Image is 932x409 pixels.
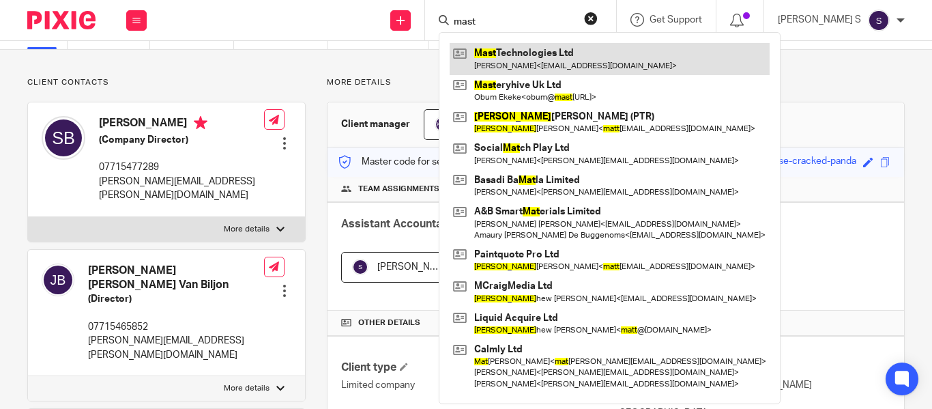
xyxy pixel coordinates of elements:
[435,116,451,132] img: svg%3E
[341,218,452,229] span: Assistant Accountant
[88,320,264,334] p: 07715465852
[42,116,85,160] img: svg%3E
[88,264,264,293] h4: [PERSON_NAME] [PERSON_NAME] Van Biljon
[99,133,264,147] h5: (Company Director)
[99,116,264,133] h4: [PERSON_NAME]
[224,224,270,235] p: More details
[341,378,615,392] p: Limited company
[748,154,856,170] div: sour-rose-cracked-panda
[27,77,306,88] p: Client contacts
[341,117,410,131] h3: Client manager
[42,264,74,296] img: svg%3E
[341,361,615,375] h4: Client type
[650,15,702,25] span: Get Support
[88,334,264,362] p: [PERSON_NAME][EMAIL_ADDRESS][PERSON_NAME][DOMAIN_NAME]
[194,116,207,130] i: Primary
[358,318,420,328] span: Other details
[338,155,573,169] p: Master code for secure communications and files
[327,77,905,88] p: More details
[778,13,861,27] p: [PERSON_NAME] S
[452,16,575,29] input: Search
[377,262,461,272] span: [PERSON_NAME] S
[88,292,264,306] h5: (Director)
[99,160,264,174] p: 07715477289
[224,383,270,394] p: More details
[99,175,264,203] p: [PERSON_NAME][EMAIL_ADDRESS][PERSON_NAME][DOMAIN_NAME]
[868,10,890,31] img: svg%3E
[352,259,368,275] img: svg%3E
[584,12,598,25] button: Clear
[27,11,96,29] img: Pixie
[358,184,439,195] span: Team assignments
